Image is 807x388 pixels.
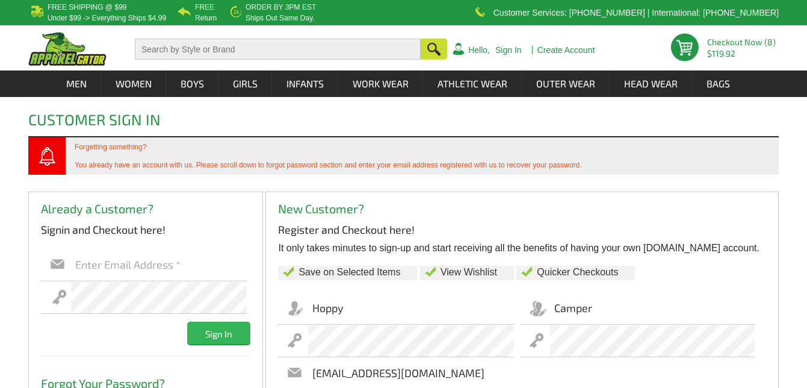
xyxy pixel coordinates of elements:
input: First Name * [308,292,513,325]
input: Enter Email Address * [71,249,247,281]
a: Women [102,70,165,97]
h2: New Customer? [278,192,766,216]
a: Men [52,70,100,97]
li: Quicker Checkouts [516,266,635,280]
p: under $99 -> everything ships $4.99 [48,14,166,22]
b: Free Shipping @ $99 [48,3,127,11]
a: Infants [273,70,338,97]
a: Work Wear [339,70,422,97]
a: Hello, [468,46,490,54]
a: Create Account [537,46,595,54]
a: Outer Wear [522,70,609,97]
input: Search by Style or Brand [135,39,421,60]
b: Free [195,3,214,11]
p: Customer Services: [PHONE_NUMBER] | International: [PHONE_NUMBER] [493,9,779,16]
a: Girls [219,70,271,97]
p: Register and Checkout here! [278,222,766,237]
b: Order by 3PM EST [246,3,316,11]
img: ApparelGator [28,32,107,66]
span: $119.92 [707,49,779,58]
h2: Already a Customer? [41,192,250,216]
input: Last Name * [550,292,755,325]
div: Forgetting something? You already have an account with us. Please scroll down to forgot password ... [66,137,779,175]
p: ships out same day. [246,14,316,22]
p: Return [195,14,217,22]
li: View Wishlist [420,266,514,280]
p: It only takes minutes to sign-up and start receiving all the benefits of having your own [DOMAIN_... [278,243,766,254]
input: Sign In [187,322,250,344]
a: Bags [693,70,744,97]
a: Athletic Wear [424,70,521,97]
a: Sign In [495,46,522,54]
a: Boys [167,70,218,97]
a: Head Wear [610,70,691,97]
li: Save on Selected Items [278,266,417,280]
p: Signin and Checkout here! [41,222,250,237]
h1: Customer Sign In [28,112,779,136]
a: Checkout Now (8) [707,37,776,47]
